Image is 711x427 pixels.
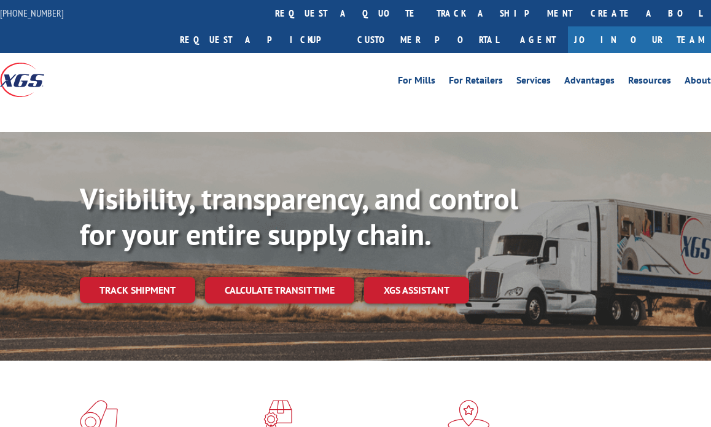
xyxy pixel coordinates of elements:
[348,26,508,53] a: Customer Portal
[205,277,354,304] a: Calculate transit time
[628,76,671,89] a: Resources
[568,26,711,53] a: Join Our Team
[171,26,348,53] a: Request a pickup
[398,76,435,89] a: For Mills
[364,277,469,304] a: XGS ASSISTANT
[685,76,711,89] a: About
[80,179,518,253] b: Visibility, transparency, and control for your entire supply chain.
[80,277,195,303] a: Track shipment
[516,76,551,89] a: Services
[564,76,615,89] a: Advantages
[508,26,568,53] a: Agent
[449,76,503,89] a: For Retailers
